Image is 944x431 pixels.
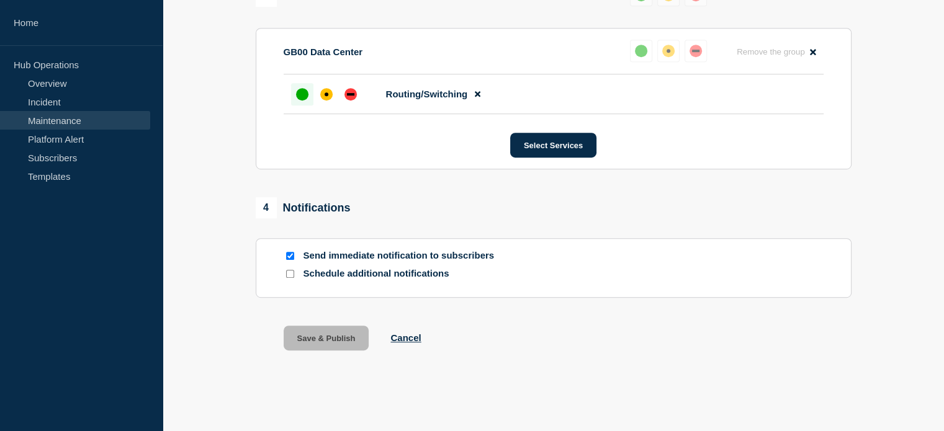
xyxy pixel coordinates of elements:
span: Remove the group [737,47,805,56]
input: Send immediate notification to subscribers [286,252,294,260]
button: affected [657,40,680,62]
span: 4 [256,197,277,218]
button: Save & Publish [284,326,369,350]
p: Send immediate notification to subscribers [303,250,502,262]
div: affected [662,45,675,57]
button: Select Services [510,133,596,158]
div: affected [320,88,333,100]
button: up [630,40,652,62]
input: Schedule additional notifications [286,270,294,278]
button: down [685,40,707,62]
span: Routing/Switching [386,89,468,99]
div: up [296,88,308,100]
div: down [344,88,357,100]
div: down [690,45,702,57]
div: Notifications [256,197,351,218]
button: Remove the group [729,40,824,64]
p: Schedule additional notifications [303,268,502,280]
div: up [635,45,647,57]
p: GB00 Data Center [284,47,363,57]
button: Cancel [390,332,421,343]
